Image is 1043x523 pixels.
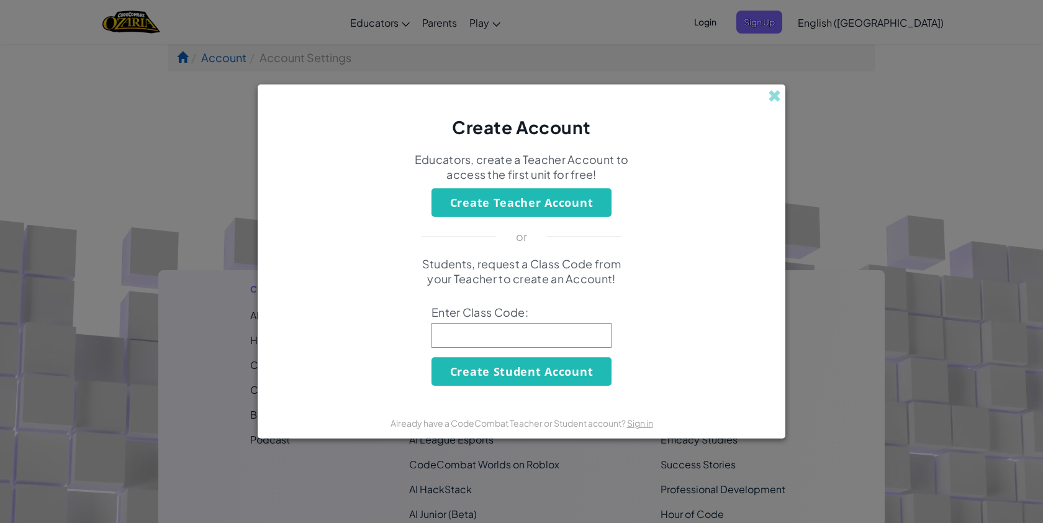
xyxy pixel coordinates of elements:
span: Create Account [452,116,591,138]
p: or [516,229,528,244]
button: Create Teacher Account [431,188,612,217]
button: Create Student Account [431,357,612,386]
p: Students, request a Class Code from your Teacher to create an Account! [413,257,630,286]
span: Enter Class Code: [431,305,612,320]
p: Educators, create a Teacher Account to access the first unit for free! [413,152,630,182]
a: Sign in [627,417,653,429]
span: Already have a CodeCombat Teacher or Student account? [391,417,627,429]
